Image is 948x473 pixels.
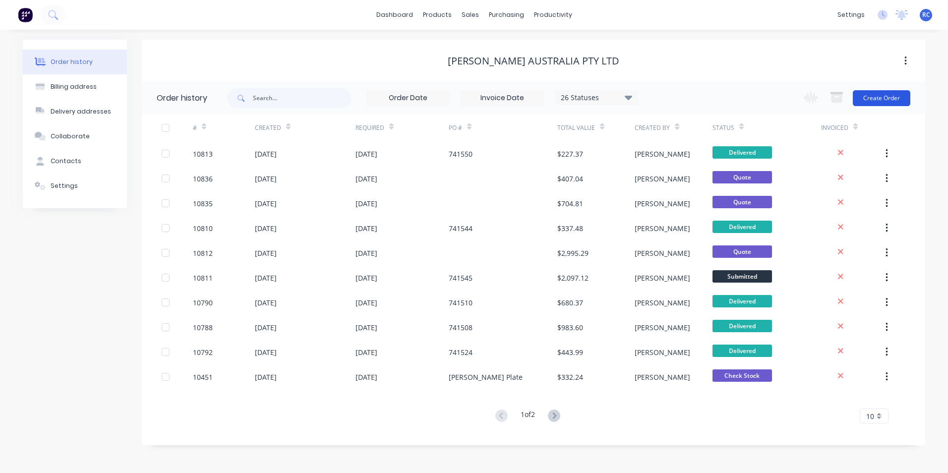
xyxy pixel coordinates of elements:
[355,198,377,209] div: [DATE]
[366,91,450,106] input: Order Date
[635,297,690,308] div: [PERSON_NAME]
[51,157,81,166] div: Contacts
[51,181,78,190] div: Settings
[355,174,377,184] div: [DATE]
[51,107,111,116] div: Delivery addresses
[557,223,583,234] div: $337.48
[635,322,690,333] div: [PERSON_NAME]
[832,7,870,22] div: settings
[193,372,213,382] div: 10451
[355,273,377,283] div: [DATE]
[51,82,97,91] div: Billing address
[23,74,127,99] button: Billing address
[557,248,589,258] div: $2,995.29
[355,149,377,159] div: [DATE]
[635,223,690,234] div: [PERSON_NAME]
[557,114,635,141] div: Total Value
[449,123,462,132] div: PO #
[461,91,544,106] input: Invoice Date
[255,297,277,308] div: [DATE]
[821,123,848,132] div: Invoiced
[557,149,583,159] div: $227.37
[253,88,351,108] input: Search...
[866,411,874,421] span: 10
[853,90,910,106] button: Create Order
[635,198,690,209] div: [PERSON_NAME]
[255,347,277,357] div: [DATE]
[255,174,277,184] div: [DATE]
[157,92,207,104] div: Order history
[449,347,473,357] div: 741524
[635,114,712,141] div: Created By
[193,248,213,258] div: 10812
[255,198,277,209] div: [DATE]
[712,196,772,208] span: Quote
[712,295,772,307] span: Delivered
[193,347,213,357] div: 10792
[712,345,772,357] span: Delivered
[635,347,690,357] div: [PERSON_NAME]
[355,223,377,234] div: [DATE]
[555,92,638,103] div: 26 Statuses
[193,273,213,283] div: 10811
[635,273,690,283] div: [PERSON_NAME]
[449,297,473,308] div: 741510
[712,245,772,258] span: Quote
[255,114,355,141] div: Created
[635,149,690,159] div: [PERSON_NAME]
[557,347,583,357] div: $443.99
[355,248,377,258] div: [DATE]
[193,198,213,209] div: 10835
[355,347,377,357] div: [DATE]
[355,114,449,141] div: Required
[712,320,772,332] span: Delivered
[193,223,213,234] div: 10810
[51,58,93,66] div: Order history
[712,146,772,159] span: Delivered
[449,372,523,382] div: [PERSON_NAME] Plate
[557,372,583,382] div: $332.24
[712,270,772,283] span: Submitted
[712,221,772,233] span: Delivered
[193,149,213,159] div: 10813
[448,55,619,67] div: [PERSON_NAME] Australia Pty Ltd
[449,223,473,234] div: 741544
[418,7,457,22] div: products
[255,322,277,333] div: [DATE]
[23,99,127,124] button: Delivery addresses
[457,7,484,22] div: sales
[51,132,90,141] div: Collaborate
[712,369,772,382] span: Check Stock
[355,322,377,333] div: [DATE]
[193,174,213,184] div: 10836
[635,174,690,184] div: [PERSON_NAME]
[635,123,670,132] div: Created By
[557,174,583,184] div: $407.04
[635,372,690,382] div: [PERSON_NAME]
[255,248,277,258] div: [DATE]
[255,273,277,283] div: [DATE]
[255,372,277,382] div: [DATE]
[712,171,772,183] span: Quote
[712,114,821,141] div: Status
[449,322,473,333] div: 741508
[255,123,281,132] div: Created
[557,322,583,333] div: $983.60
[557,273,589,283] div: $2,097.12
[557,198,583,209] div: $704.81
[557,297,583,308] div: $680.37
[255,223,277,234] div: [DATE]
[449,273,473,283] div: 741545
[23,174,127,198] button: Settings
[18,7,33,22] img: Factory
[449,149,473,159] div: 741550
[557,123,595,132] div: Total Value
[23,50,127,74] button: Order history
[23,124,127,149] button: Collaborate
[193,297,213,308] div: 10790
[922,10,930,19] span: RC
[355,297,377,308] div: [DATE]
[23,149,127,174] button: Contacts
[529,7,577,22] div: productivity
[371,7,418,22] a: dashboard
